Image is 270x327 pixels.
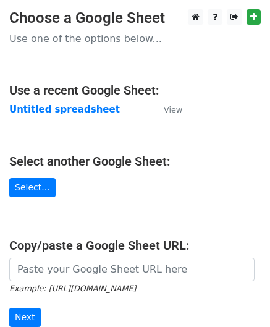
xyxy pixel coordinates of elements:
small: View [164,105,182,114]
a: Untitled spreadsheet [9,104,120,115]
a: View [151,104,182,115]
input: Next [9,308,41,327]
h4: Copy/paste a Google Sheet URL: [9,238,261,253]
h4: Select another Google Sheet: [9,154,261,169]
a: Select... [9,178,56,197]
small: Example: [URL][DOMAIN_NAME] [9,284,136,293]
input: Paste your Google Sheet URL here [9,258,255,281]
h3: Choose a Google Sheet [9,9,261,27]
h4: Use a recent Google Sheet: [9,83,261,98]
p: Use one of the options below... [9,32,261,45]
